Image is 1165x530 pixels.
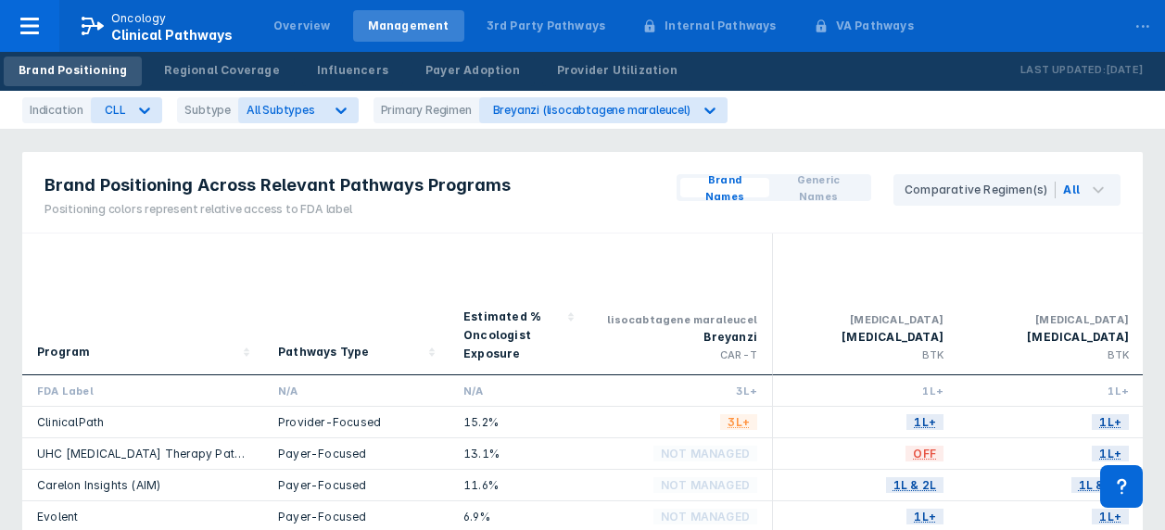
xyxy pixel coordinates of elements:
[317,62,388,79] div: Influencers
[164,62,279,79] div: Regional Coverage
[905,443,943,464] span: OFF
[1092,443,1129,464] span: 1L+
[463,446,573,461] div: 13.1%
[22,233,263,375] div: Sort
[1106,61,1143,80] p: [DATE]
[777,171,860,205] span: Generic Names
[463,477,573,493] div: 11.6%
[278,509,434,524] div: Payer-Focused
[788,311,943,328] div: [MEDICAL_DATA]
[302,57,403,86] a: Influencers
[111,27,233,43] span: Clinical Pathways
[273,18,331,34] div: Overview
[602,383,757,398] div: 3L+
[247,103,315,117] span: All Subtypes
[22,97,91,123] div: Indication
[1020,61,1106,80] p: Last Updated:
[1092,506,1129,527] span: 1L+
[278,477,434,493] div: Payer-Focused
[788,383,943,398] div: 1L+
[788,347,943,363] div: BTK
[472,10,621,42] a: 3rd Party Pathways
[374,97,479,123] div: Primary Regimen
[259,10,346,42] a: Overview
[769,178,867,197] button: Generic Names
[493,103,690,117] div: Breyanzi (lisocabtagene maraleucel)
[37,383,248,398] div: FDA Label
[973,347,1129,363] div: BTK
[278,414,434,430] div: Provider-Focused
[368,18,450,34] div: Management
[906,506,943,527] span: 1L+
[973,311,1129,328] div: [MEDICAL_DATA]
[425,62,520,79] div: Payer Adoption
[149,57,294,86] a: Regional Coverage
[353,10,464,42] a: Management
[680,178,769,197] button: Brand Names
[542,57,692,86] a: Provider Utilization
[886,474,943,496] span: 1L & 2L
[1092,411,1129,433] span: 1L+
[487,18,606,34] div: 3rd Party Pathways
[602,347,757,363] div: CAR-T
[1071,474,1129,496] span: 1L & 2L
[177,97,238,123] div: Subtype
[653,474,757,496] span: Not Managed
[111,10,167,27] p: Oncology
[463,509,573,524] div: 6.9%
[1100,465,1143,508] div: Contact Support
[557,62,677,79] div: Provider Utilization
[1124,3,1161,42] div: ...
[463,383,573,398] div: N/A
[906,411,943,433] span: 1L+
[263,233,449,375] div: Sort
[653,443,757,464] span: Not Managed
[411,57,535,86] a: Payer Adoption
[37,510,78,524] a: Evolent
[37,415,104,429] a: ClinicalPath
[653,506,757,527] span: Not Managed
[4,57,142,86] a: Brand Positioning
[449,233,588,375] div: Sort
[278,383,434,398] div: N/A
[44,201,511,218] div: Positioning colors represent relative access to FDA label
[688,171,762,205] span: Brand Names
[836,18,914,34] div: VA Pathways
[665,18,776,34] div: Internal Pathways
[278,446,434,461] div: Payer-Focused
[278,343,370,361] div: Pathways Type
[720,411,757,433] span: 3L+
[788,328,943,347] div: [MEDICAL_DATA]
[973,328,1129,347] div: [MEDICAL_DATA]
[602,328,757,347] div: Breyanzi
[463,308,562,363] div: Estimated % Oncologist Exposure
[973,383,1129,398] div: 1L+
[105,103,125,117] div: CLL
[37,343,90,361] div: Program
[19,62,127,79] div: Brand Positioning
[37,478,160,492] a: Carelon Insights (AIM)
[44,174,511,196] span: Brand Positioning Across Relevant Pathways Programs
[463,414,573,430] div: 15.2%
[1063,182,1080,198] div: All
[37,447,272,461] a: UHC [MEDICAL_DATA] Therapy Pathways
[905,182,1056,198] div: Comparative Regimen(s)
[602,311,757,328] div: lisocabtagene maraleucel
